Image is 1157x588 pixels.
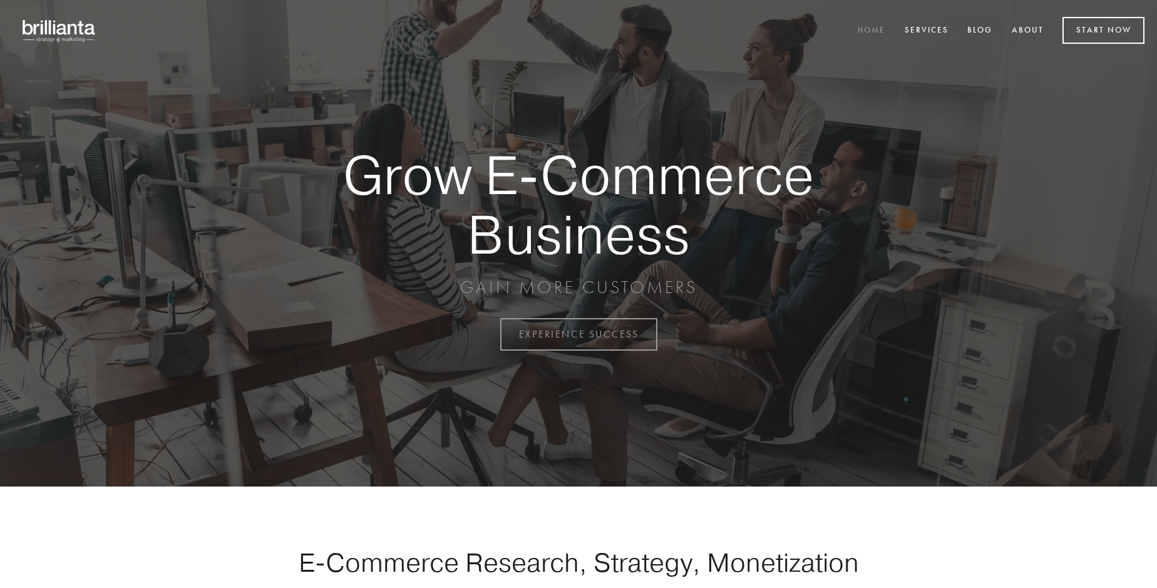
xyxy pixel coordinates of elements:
h1: E-Commerce Research, Strategy, Monetization [259,547,898,578]
strong: Grow E-Commerce Business [299,145,858,264]
a: About [1004,21,1052,41]
p: GAIN MORE CUSTOMERS [299,276,858,299]
a: Start Now [1062,17,1144,44]
a: Home [850,21,893,41]
img: brillianta - research, strategy, marketing [13,13,106,49]
a: EXPERIENCE SUCCESS [500,318,657,351]
a: Blog [959,21,1000,41]
a: Services [897,21,957,41]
